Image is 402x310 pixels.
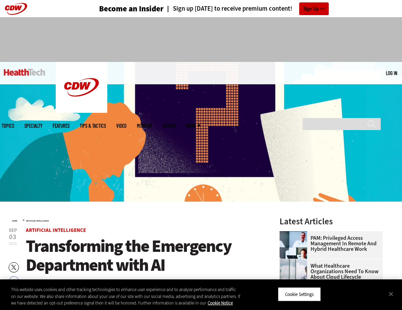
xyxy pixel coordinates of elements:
[383,286,399,301] button: Close
[278,287,321,301] button: Cookie Settings
[24,123,42,128] span: Specialty
[280,231,311,237] a: remote call with care team
[299,2,329,15] a: Sign Up
[4,69,45,76] img: Home
[208,300,233,306] a: More information about your privacy
[164,6,292,12] a: Sign up [DATE] to receive premium content!
[56,62,107,113] img: Home
[73,5,164,13] a: Become an Insider
[56,107,107,115] a: CDW
[99,5,164,13] h3: Become an Insider
[76,24,326,55] iframe: advertisement
[280,263,379,285] a: What Healthcare Organizations Need To Know About Cloud Lifecycle Management
[386,70,397,76] a: Log in
[9,228,17,233] span: Sep
[12,217,262,223] div: »
[26,220,49,222] a: Artificial Intelligence
[163,123,176,128] a: Events
[280,217,383,226] h3: Latest Articles
[137,123,152,128] a: MonITor
[2,123,14,128] span: Topics
[26,235,231,276] span: Transforming the Emergency Department with AI
[186,123,200,128] span: More
[386,70,397,77] div: User menu
[26,227,86,234] a: Artificial Intelligence
[280,259,311,265] a: doctor in front of clouds and reflective building
[80,123,106,128] a: Tips & Tactics
[9,241,17,246] span: 2025
[11,286,241,307] div: This website uses cookies and other tracking technologies to enhance user experience and to analy...
[53,123,69,128] a: Features
[280,235,379,252] a: PAM: Privileged Access Management in Remote and Hybrid Healthcare Work
[280,259,307,287] img: doctor in front of clouds and reflective building
[12,220,17,222] a: Home
[280,231,307,259] img: remote call with care team
[9,234,17,240] span: 03
[116,123,127,128] a: Video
